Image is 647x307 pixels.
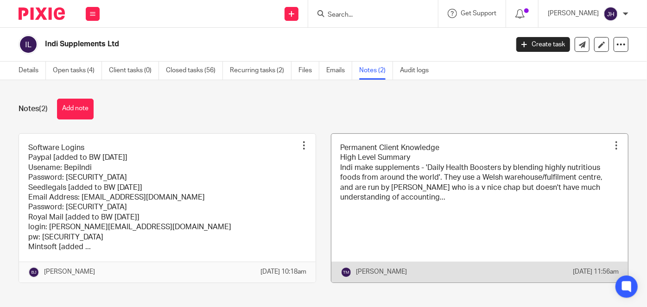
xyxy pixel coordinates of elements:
[516,37,570,52] a: Create task
[400,62,436,80] a: Audit logs
[45,39,411,49] h2: Indi Supplements Ltd
[57,99,94,119] button: Add note
[356,267,407,276] p: [PERSON_NAME]
[166,62,223,80] a: Closed tasks (56)
[39,105,48,113] span: (2)
[326,62,352,80] a: Emails
[260,267,306,276] p: [DATE] 10:18am
[548,9,599,18] p: [PERSON_NAME]
[109,62,159,80] a: Client tasks (0)
[461,10,496,17] span: Get Support
[573,267,619,276] p: [DATE] 11:56am
[19,35,38,54] img: svg%3E
[359,62,393,80] a: Notes (2)
[53,62,102,80] a: Open tasks (4)
[28,267,39,278] img: svg%3E
[341,267,352,278] img: svg%3E
[327,11,410,19] input: Search
[19,62,46,80] a: Details
[230,62,292,80] a: Recurring tasks (2)
[19,104,48,114] h1: Notes
[44,267,95,276] p: [PERSON_NAME]
[19,7,65,20] img: Pixie
[298,62,319,80] a: Files
[603,6,618,21] img: svg%3E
